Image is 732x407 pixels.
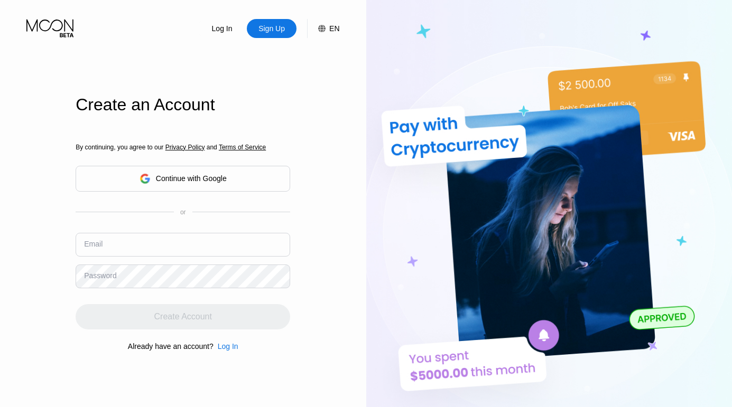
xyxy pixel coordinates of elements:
[214,342,238,351] div: Log In
[84,240,103,248] div: Email
[165,144,205,151] span: Privacy Policy
[84,271,116,280] div: Password
[205,144,219,151] span: and
[218,342,238,351] div: Log In
[307,19,339,38] div: EN
[128,342,214,351] div: Already have an account?
[257,23,286,34] div: Sign Up
[156,174,227,183] div: Continue with Google
[76,95,290,115] div: Create an Account
[329,24,339,33] div: EN
[197,19,247,38] div: Log In
[180,209,186,216] div: or
[76,144,290,151] div: By continuing, you agree to our
[247,19,296,38] div: Sign Up
[211,23,234,34] div: Log In
[76,166,290,192] div: Continue with Google
[219,144,266,151] span: Terms of Service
